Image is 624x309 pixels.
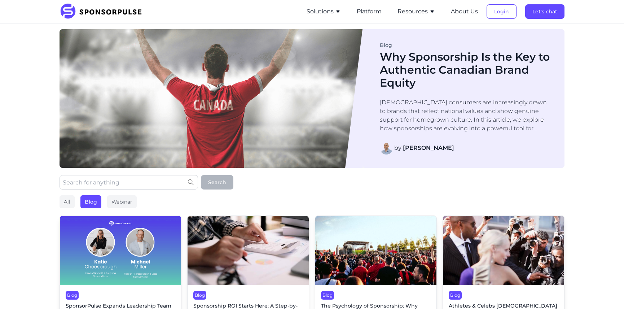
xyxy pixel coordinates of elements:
img: SponsorPulse [60,4,147,19]
div: Blog [66,291,79,300]
button: Search [201,175,233,190]
input: Search for anything [60,175,198,190]
iframe: Chat Widget [588,274,624,309]
img: Blog Image [60,29,362,168]
button: Let's chat [525,4,564,19]
button: Solutions [307,7,341,16]
div: Blog [80,195,101,208]
a: Let's chat [525,8,564,15]
div: Blog [449,291,462,300]
strong: [PERSON_NAME] [403,144,454,151]
img: Katie Cheesbrough and Michael Miller Join SponsorPulse to Accelerate Strategic Services [60,216,181,285]
a: Blog ImageBlogWhy Sponsorship Is the Key to Authentic Canadian Brand Equity[DEMOGRAPHIC_DATA] con... [60,29,564,168]
h1: Why Sponsorship Is the Key to Authentic Canadian Brand Equity [380,51,550,90]
img: search icon [188,179,194,185]
a: Platform [357,8,382,15]
button: About Us [451,7,478,16]
img: Sebastian Pociecha courtesy of Unsplash [315,216,436,285]
div: Webinar [107,195,137,208]
a: Login [487,8,517,15]
button: Login [487,4,517,19]
img: Getty Images courtesy of Unsplash [443,216,564,285]
div: All [60,195,75,208]
img: Getty Images courtesy of Unsplash [188,216,309,285]
span: by [394,144,454,152]
div: Blog [380,43,550,48]
div: Blog [193,291,206,300]
p: [DEMOGRAPHIC_DATA] consumers are increasingly drawn to brands that reflect national values and sh... [380,98,550,133]
button: Platform [357,7,382,16]
img: Adam Gareau [380,142,393,154]
button: Resources [397,7,435,16]
div: Blog [321,291,334,300]
a: About Us [451,8,478,15]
